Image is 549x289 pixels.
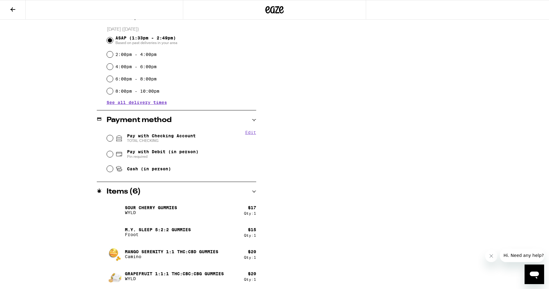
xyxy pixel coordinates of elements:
img: M.Y. SLEEP 5:2:2 Gummies [107,224,124,241]
h2: Items ( 6 ) [107,188,141,195]
p: WYLD [125,210,177,215]
p: Camino [125,254,218,259]
label: 8:00pm - 10:00pm [115,89,159,94]
div: Qty: 1 [244,277,256,281]
div: $ 20 [248,249,256,254]
div: Qty: 1 [244,233,256,237]
span: TOTAL CHECKING [127,138,196,143]
span: ASAP (1:33pm - 2:49pm) [115,35,177,45]
label: 6:00pm - 8:00pm [115,76,157,81]
div: $ 20 [248,271,256,276]
div: $ 17 [248,205,256,210]
button: Edit [245,130,256,135]
img: Sour Cherry Gummies [107,202,124,219]
img: Mango Serenity 1:1 THC:CBD Gummies [107,246,124,263]
span: Based on past deliveries in your area [115,40,177,45]
div: $ 15 [248,227,256,232]
p: Sour Cherry Gummies [125,205,177,210]
p: Grapefruit 1:1:1 THC:CBC:CBG Gummies [125,271,224,276]
h2: Payment method [107,117,172,124]
p: [DATE] ([DATE]) [107,27,256,32]
p: Froot [125,232,191,237]
span: Cash (in person) [127,166,171,171]
span: Pay with Checking Account [127,133,196,143]
iframe: Button to launch messaging window [525,265,544,284]
p: WYLD [125,276,224,281]
p: M.Y. SLEEP 5:2:2 Gummies [125,227,191,232]
span: Pay with Debit (in person) [127,149,198,154]
p: Mango Serenity 1:1 THC:CBD Gummies [125,249,218,254]
label: 2:00pm - 4:00pm [115,52,157,57]
div: Qty: 1 [244,211,256,215]
label: 4:00pm - 6:00pm [115,64,157,69]
img: Grapefruit 1:1:1 THC:CBC:CBG Gummies [107,264,124,288]
div: Qty: 1 [244,255,256,259]
span: Pin required [127,154,198,159]
iframe: Close message [485,250,497,262]
iframe: Message from company [500,249,544,262]
button: See all delivery times [107,100,167,105]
